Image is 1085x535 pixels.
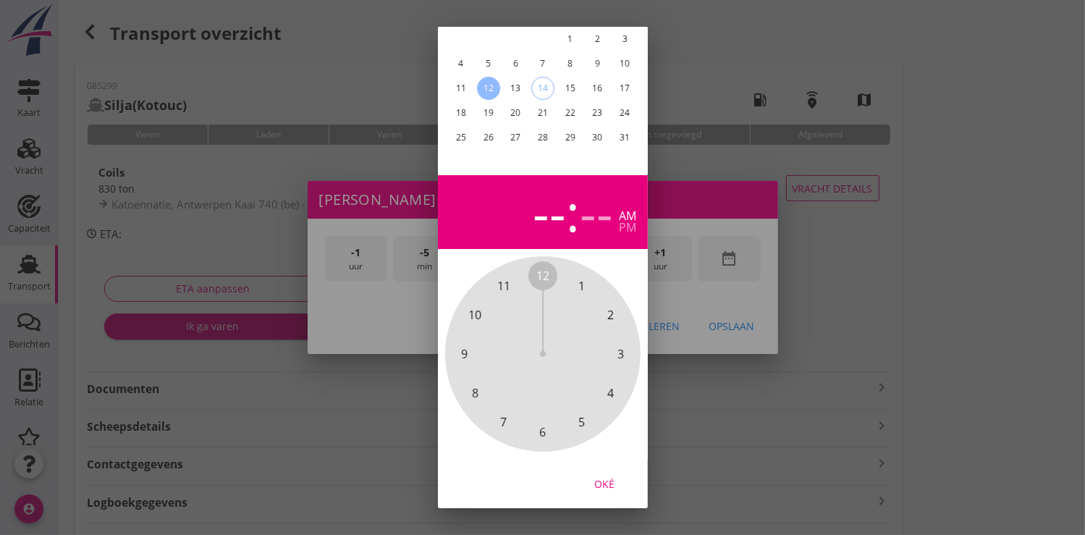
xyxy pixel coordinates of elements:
button: 13 [504,77,527,100]
span: 5 [578,413,585,430]
button: 11 [449,77,472,100]
div: -- [533,187,566,237]
button: 4 [449,52,472,75]
button: 20 [504,101,527,125]
span: 10 [468,306,481,324]
button: 29 [558,126,581,149]
button: 8 [558,52,581,75]
button: 10 [613,52,636,75]
span: 6 [539,424,546,441]
span: 7 [500,413,507,430]
button: 27 [504,126,527,149]
div: pm [619,222,636,233]
button: 22 [558,101,581,125]
div: 14 [531,77,553,99]
button: Oké [573,471,636,497]
button: 28 [531,126,554,149]
button: 5 [476,52,499,75]
span: 4 [607,384,614,402]
div: -- [580,187,613,237]
span: 1 [578,277,585,295]
button: 1 [558,28,581,51]
div: am [619,210,636,222]
span: 9 [461,345,468,363]
span: 8 [471,384,478,402]
button: 16 [586,77,609,100]
button: 15 [558,77,581,100]
button: 3 [613,28,636,51]
button: 14 [531,77,554,100]
button: 26 [476,126,499,149]
button: 30 [586,126,609,149]
div: Oké [584,476,625,491]
span: 12 [536,267,549,285]
button: 17 [613,77,636,100]
button: 31 [613,126,636,149]
button: 18 [449,101,472,125]
button: 21 [531,101,554,125]
span: : [566,187,580,237]
button: 2 [586,28,609,51]
button: 24 [613,101,636,125]
button: 12 [476,77,499,100]
span: 3 [617,345,624,363]
button: 19 [476,101,499,125]
span: 2 [607,306,614,324]
button: 9 [586,52,609,75]
button: 25 [449,126,472,149]
button: 23 [586,101,609,125]
button: 7 [531,52,554,75]
button: 6 [504,52,527,75]
span: 11 [497,277,510,295]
